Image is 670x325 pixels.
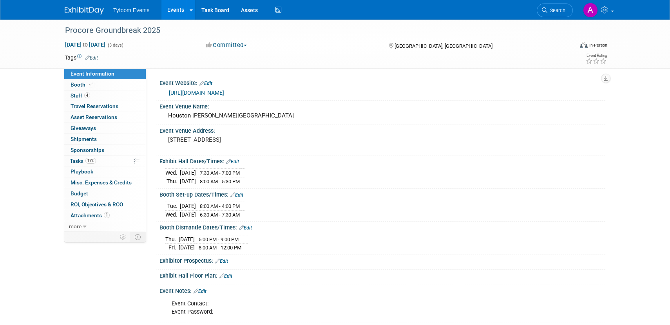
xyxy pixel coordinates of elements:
[64,177,146,188] a: Misc. Expenses & Credits
[165,169,180,177] td: Wed.
[200,212,240,218] span: 6:30 AM - 7:30 AM
[194,289,206,294] a: Edit
[89,82,93,87] i: Booth reservation complete
[64,79,146,90] a: Booth
[159,189,605,199] div: Booth Set-up Dates/Times:
[200,203,240,209] span: 8:00 AM - 4:00 PM
[166,296,519,320] div: Event Contact: Event Password:
[586,54,607,58] div: Event Rating
[159,155,605,166] div: Exhibit Hall Dates/Times:
[527,41,607,52] div: Event Format
[159,285,605,295] div: Event Notes:
[64,199,146,210] a: ROI, Objectives & ROO
[64,90,146,101] a: Staff4
[81,42,89,48] span: to
[165,177,180,186] td: Thu.
[71,81,94,88] span: Booth
[64,145,146,155] a: Sponsorships
[71,190,88,197] span: Budget
[200,170,240,176] span: 7:30 AM - 7:00 PM
[85,55,98,61] a: Edit
[199,237,239,242] span: 5:00 PM - 9:00 PM
[200,179,240,184] span: 8:00 AM - 5:30 PM
[226,159,239,164] a: Edit
[180,210,196,218] td: [DATE]
[547,7,565,13] span: Search
[71,201,123,208] span: ROI, Objectives & ROO
[70,158,96,164] span: Tasks
[65,41,106,48] span: [DATE] [DATE]
[71,136,97,142] span: Shipments
[64,188,146,199] a: Budget
[71,114,117,120] span: Asset Reservations
[71,147,104,153] span: Sponsorships
[69,223,81,229] span: more
[71,212,110,218] span: Attachments
[230,192,243,198] a: Edit
[71,103,118,109] span: Travel Reservations
[580,42,588,48] img: Format-Inperson.png
[159,270,605,280] div: Exhibit Hall Floor Plan:
[215,258,228,264] a: Edit
[583,3,598,18] img: Angie Nichols
[71,70,114,77] span: Event Information
[64,69,146,79] a: Event Information
[239,225,252,231] a: Edit
[180,177,196,186] td: [DATE]
[165,110,599,122] div: Houston [PERSON_NAME][GEOGRAPHIC_DATA]
[159,255,605,265] div: Exhibitor Prospectus:
[71,179,132,186] span: Misc. Expenses & Credits
[159,222,605,232] div: Booth Dismantle Dates/Times:
[180,202,196,211] td: [DATE]
[62,23,561,38] div: Procore Groundbreak 2025
[165,210,180,218] td: Wed.
[179,244,195,252] td: [DATE]
[84,92,90,98] span: 4
[169,90,224,96] a: [URL][DOMAIN_NAME]
[64,112,146,123] a: Asset Reservations
[159,77,605,87] div: Event Website:
[116,232,130,242] td: Personalize Event Tab Strip
[71,92,90,99] span: Staff
[64,123,146,134] a: Giveaways
[64,210,146,221] a: Attachments1
[159,101,605,110] div: Event Venue Name:
[65,54,98,61] td: Tags
[589,42,607,48] div: In-Person
[537,4,573,17] a: Search
[113,7,150,13] span: Tyfoom Events
[165,202,180,211] td: Tue.
[159,125,605,135] div: Event Venue Address:
[65,7,104,14] img: ExhibitDay
[104,212,110,218] span: 1
[179,235,195,244] td: [DATE]
[64,134,146,144] a: Shipments
[130,232,146,242] td: Toggle Event Tabs
[64,101,146,112] a: Travel Reservations
[180,169,196,177] td: [DATE]
[219,273,232,279] a: Edit
[64,221,146,232] a: more
[64,156,146,166] a: Tasks17%
[199,245,241,251] span: 8:00 AM - 12:00 PM
[199,81,212,86] a: Edit
[168,136,337,143] pre: [STREET_ADDRESS]
[395,43,493,49] span: [GEOGRAPHIC_DATA], [GEOGRAPHIC_DATA]
[203,41,250,49] button: Committed
[64,166,146,177] a: Playbook
[85,158,96,164] span: 17%
[107,43,123,48] span: (3 days)
[71,168,93,175] span: Playbook
[165,235,179,244] td: Thu.
[71,125,96,131] span: Giveaways
[165,244,179,252] td: Fri.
